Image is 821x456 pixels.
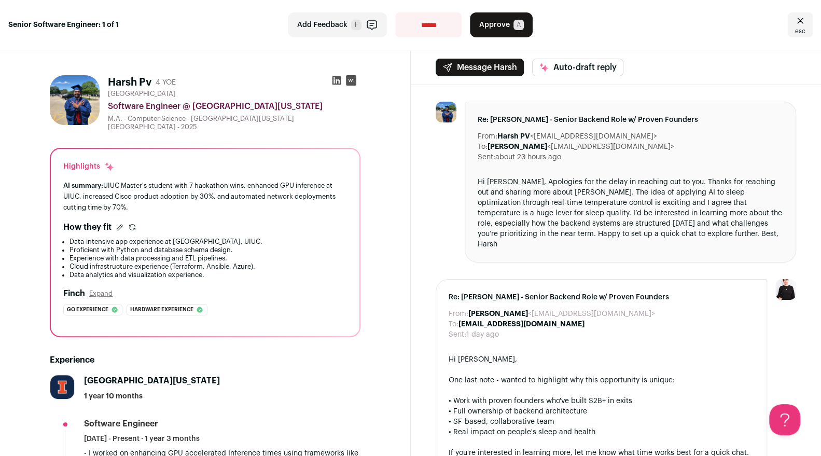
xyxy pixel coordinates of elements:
span: Add Feedback [297,20,347,30]
div: M.A. - Computer Science - [GEOGRAPHIC_DATA][US_STATE] [GEOGRAPHIC_DATA] - 2025 [108,115,360,131]
button: Auto-draft reply [532,59,623,76]
div: Software Engineer [84,418,158,430]
span: [GEOGRAPHIC_DATA] [108,90,176,98]
div: • SF-based, collaborative team [449,417,755,427]
img: 3eba3b487f691bbd00cbd86afe07691f214b41eeb8e073bf49038348f1d72da5.jpg [50,75,100,125]
li: Proficient with Python and database schema design. [69,246,347,254]
li: Experience with data processing and ETL pipelines. [69,254,347,262]
div: Software Engineer @ [GEOGRAPHIC_DATA][US_STATE] [108,100,360,113]
dt: To: [478,142,488,152]
span: Re: [PERSON_NAME] - Senior Backend Role w/ Proven Founders [478,115,784,125]
button: Expand [89,289,113,298]
dt: Sent: [449,329,466,340]
dd: about 23 hours ago [495,152,561,162]
h2: How they fit [63,221,112,233]
dt: To: [449,319,458,329]
dt: Sent: [478,152,495,162]
span: AI summary: [63,182,103,189]
div: • Work with proven founders who've built $2B+ in exits [449,396,755,406]
h2: Finch [63,287,85,300]
li: Cloud infrastructure experience (Terraform, Ansible, Azure). [69,262,347,271]
span: Approve [479,20,509,30]
div: 4 YOE [156,77,176,88]
dd: <[EMAIL_ADDRESS][DOMAIN_NAME]> [488,142,674,152]
span: Go experience [67,305,108,315]
div: UIUC Master's student with 7 hackathon wins, enhanced GPU inference at UIUC, increased Cisco prod... [63,180,347,213]
span: [DATE] - Present · 1 year 3 months [84,434,200,444]
span: F [351,20,361,30]
button: Approve A [470,12,533,37]
span: esc [795,27,805,35]
iframe: Help Scout Beacon - Open [769,404,800,435]
b: [PERSON_NAME] [488,143,547,150]
div: • Full ownership of backend architecture [449,406,755,417]
div: Highlights [63,161,115,172]
dd: <[EMAIL_ADDRESS][DOMAIN_NAME]> [468,309,655,319]
div: Hi [PERSON_NAME], [449,354,755,365]
img: ffe58a0740bfde16b6e59e3459de743cd88d7329b7e1e38c228a4fefb172fa04.jpg [50,375,74,399]
li: Data analytics and visualization experience. [69,271,347,279]
b: [EMAIL_ADDRESS][DOMAIN_NAME] [458,321,585,328]
span: Re: [PERSON_NAME] - Senior Backend Role w/ Proven Founders [449,292,755,302]
dt: From: [449,309,468,319]
div: One last note - wanted to highlight why this opportunity is unique: [449,375,755,385]
dd: 1 day ago [466,329,499,340]
a: Close [788,12,813,37]
span: [GEOGRAPHIC_DATA][US_STATE] [84,377,220,385]
div: • Real impact on people's sleep and health [449,427,755,437]
div: Hi [PERSON_NAME], Apologies for the delay in reaching out to you. Thanks for reaching out and sha... [478,177,784,250]
strong: Senior Software Engineer: 1 of 1 [8,20,119,30]
img: 3eba3b487f691bbd00cbd86afe07691f214b41eeb8e073bf49038348f1d72da5.jpg [436,102,456,122]
span: 1 year 10 months [84,391,143,402]
b: [PERSON_NAME] [468,310,528,317]
h1: Harsh Pv [108,75,151,90]
dt: From: [478,131,497,142]
h2: Experience [50,354,360,366]
button: Message Harsh [436,59,524,76]
dd: <[EMAIL_ADDRESS][DOMAIN_NAME]> [497,131,657,142]
span: Hardware experience [130,305,193,315]
li: Data-intensive app experience at [GEOGRAPHIC_DATA], UIUC. [69,238,347,246]
button: Add Feedback F [288,12,387,37]
img: 9240684-medium_jpg [775,279,796,300]
b: Harsh PV [497,133,530,140]
span: A [513,20,524,30]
